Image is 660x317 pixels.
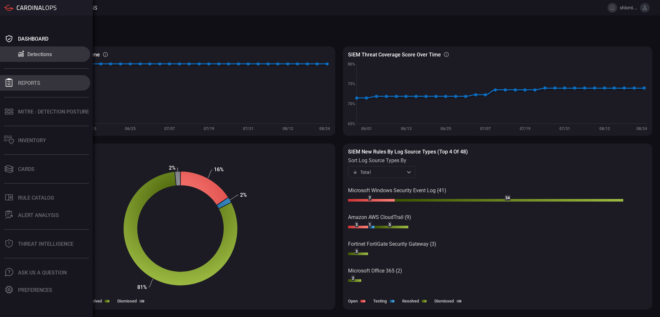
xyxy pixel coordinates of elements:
[240,192,247,198] text: 2%
[86,126,96,131] text: 06/13
[18,166,34,172] div: Cards
[117,299,137,303] label: Dismissed
[401,126,412,131] text: 06/13
[636,126,647,131] text: 08/24
[348,299,358,303] label: Open
[18,109,89,115] div: MITRE - Detection Posture
[505,196,510,200] text: 34
[18,137,46,144] div: Inventory
[361,126,372,131] text: 06/01
[348,82,355,86] text: 75%
[348,102,355,106] text: 70%
[599,126,610,131] text: 08/12
[283,126,293,131] text: 08/12
[18,287,52,293] div: Preferences
[480,126,491,131] text: 07/07
[348,52,441,58] h3: SIEM Threat coverage score over time
[620,5,637,10] span: shlomi.dr
[441,126,451,131] text: 06/25
[204,126,214,131] text: 07/19
[27,51,52,57] div: Detections
[373,299,387,303] label: Testing
[348,187,446,193] text: Microsoft Windows Security Event Log (41)
[137,284,147,290] text: 81%
[319,126,330,131] text: 08/24
[348,149,647,155] h3: SIEM New rules by log source types (Top 4 of 48)
[353,169,405,175] div: Total
[348,241,436,247] text: Fortinet FortiGate Security Gateway (3)
[355,249,358,254] text: 3
[18,212,59,218] div: ALERT ANALYSIS
[169,165,176,171] text: 2%
[434,299,454,303] label: Dismissed
[352,276,354,281] text: 2
[18,80,40,86] div: Reports
[18,195,54,201] div: Rule Catalog
[348,122,355,126] text: 65%
[18,36,48,42] div: Dashboard
[402,299,419,303] label: Resolved
[125,126,136,131] text: 06/25
[348,62,355,66] text: 80%
[18,241,73,247] div: Threat Intelligence
[369,223,371,227] text: 1
[348,157,415,163] label: sort log source types by
[18,270,67,276] div: Ask Us A Question
[355,223,358,227] text: 3
[85,299,102,303] label: Resolved
[369,196,371,200] text: 7
[389,223,391,227] text: 5
[164,126,175,131] text: 07/07
[559,126,570,131] text: 07/31
[348,214,411,220] text: Amazon AWS CloudTrail (9)
[520,126,530,131] text: 07/19
[348,268,402,274] text: Microsoft Office 365 (2)
[243,126,254,131] text: 07/31
[214,166,224,173] text: 16%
